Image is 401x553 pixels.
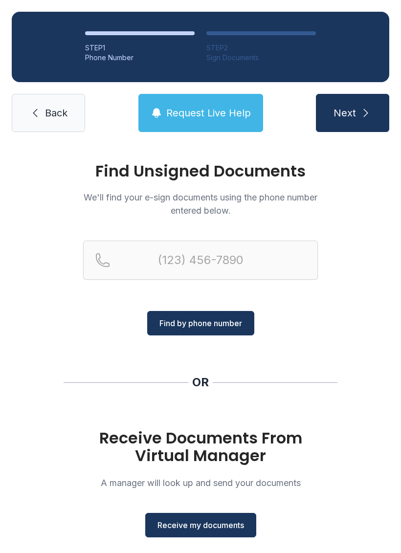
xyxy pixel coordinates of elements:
[45,106,67,120] span: Back
[83,476,318,489] p: A manager will look up and send your documents
[192,375,209,390] div: OR
[157,519,244,531] span: Receive my documents
[83,429,318,465] h1: Receive Documents From Virtual Manager
[166,106,251,120] span: Request Live Help
[206,43,316,53] div: STEP 2
[83,163,318,179] h1: Find Unsigned Documents
[83,191,318,217] p: We'll find your e-sign documents using the phone number entered below.
[83,241,318,280] input: Reservation phone number
[85,53,195,63] div: Phone Number
[206,53,316,63] div: Sign Documents
[85,43,195,53] div: STEP 1
[159,317,242,329] span: Find by phone number
[334,106,356,120] span: Next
